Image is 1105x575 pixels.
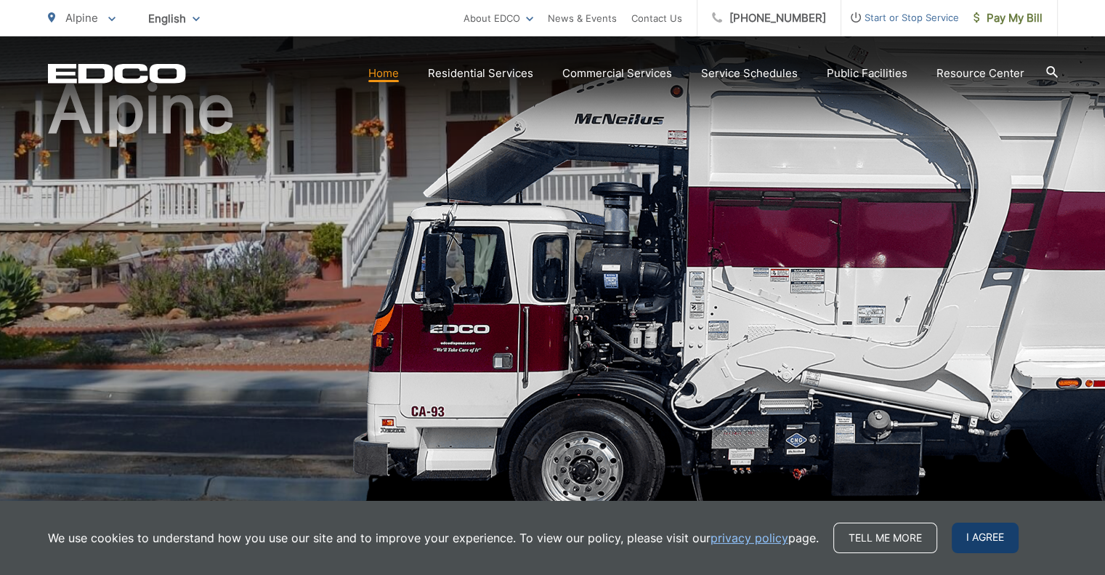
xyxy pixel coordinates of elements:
span: Pay My Bill [974,9,1043,27]
span: Alpine [65,11,98,25]
a: About EDCO [464,9,533,27]
a: Commercial Services [562,65,672,82]
a: EDCD logo. Return to the homepage. [48,63,186,84]
a: Resource Center [936,65,1024,82]
a: Service Schedules [701,65,798,82]
a: Tell me more [833,523,937,553]
a: Home [368,65,399,82]
p: We use cookies to understand how you use our site and to improve your experience. To view our pol... [48,529,819,547]
a: Public Facilities [827,65,907,82]
a: Residential Services [428,65,533,82]
a: News & Events [548,9,617,27]
span: I agree [952,523,1019,553]
h1: Alpine [48,73,1058,533]
span: English [137,6,211,31]
a: Contact Us [631,9,682,27]
a: privacy policy [711,529,788,547]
